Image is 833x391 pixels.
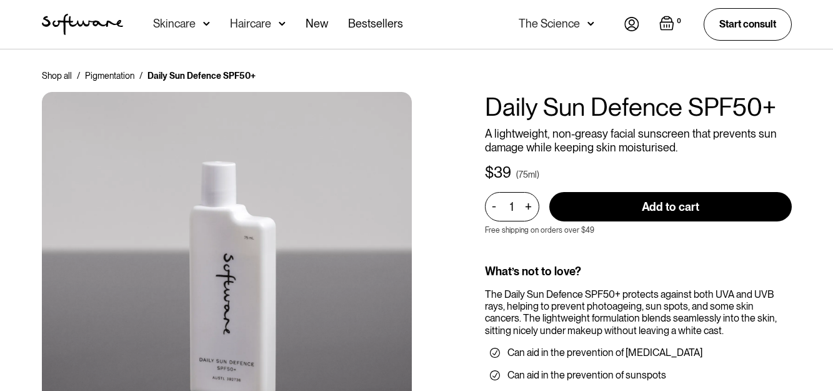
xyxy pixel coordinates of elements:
[485,92,792,122] h1: Daily Sun Defence SPF50+
[485,226,594,235] p: Free shipping on orders over $49
[549,192,792,221] input: Add to cart
[587,18,594,30] img: arrow down
[42,69,72,82] a: Shop all
[674,16,684,27] div: 0
[279,18,286,30] img: arrow down
[516,168,539,181] div: (75ml)
[519,18,580,30] div: The Science
[85,69,134,82] a: Pigmentation
[485,127,792,154] p: A lightweight, non-greasy facial sunscreen that prevents sun damage while keeping skin moisturised.
[492,200,500,213] div: -
[147,69,256,82] div: Daily Sun Defence SPF50+
[490,347,787,359] li: Can aid in the prevention of [MEDICAL_DATA]
[42,14,123,35] a: home
[42,14,123,35] img: Software Logo
[230,18,271,30] div: Haircare
[77,69,80,82] div: /
[490,369,787,382] li: Can aid in the prevention of sunspots
[203,18,210,30] img: arrow down
[494,164,511,182] div: 39
[659,16,684,33] a: Open cart
[153,18,196,30] div: Skincare
[485,164,494,182] div: $
[139,69,142,82] div: /
[704,8,792,40] a: Start consult
[485,265,792,278] div: What’s not to love?
[485,288,792,337] div: The Daily Sun Defence SPF50+ protects against both UVA and UVB rays, helping to prevent photoagei...
[522,200,536,214] div: +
